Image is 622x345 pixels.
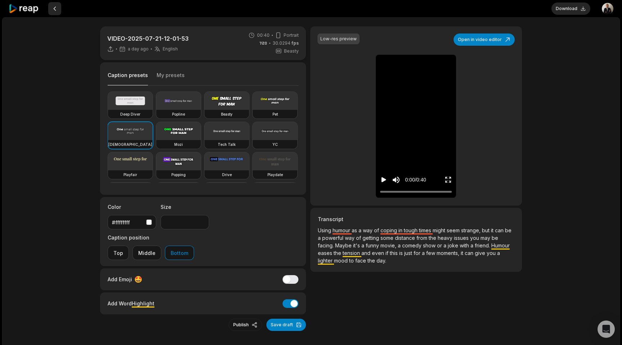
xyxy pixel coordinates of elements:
span: and [361,250,372,256]
span: movie, [380,242,398,248]
span: of [374,227,380,233]
span: tension [343,250,361,256]
span: coping [380,227,398,233]
span: the [429,235,438,241]
span: a [318,235,322,241]
span: few [426,250,437,256]
span: a [470,242,475,248]
span: give [475,250,487,256]
button: Middle [132,246,161,260]
span: lighter [318,257,334,264]
span: issues [454,235,470,241]
span: heavy [438,235,454,241]
h3: Popping [171,172,186,178]
button: Play video [380,173,387,187]
span: is [399,250,404,256]
button: Bottom [165,246,194,260]
h3: Popline [172,111,185,117]
span: a [361,242,366,248]
button: Enter Fullscreen [445,173,452,187]
span: strange, [461,227,482,233]
span: 00:40 [257,32,270,39]
span: if [386,250,390,256]
span: of [356,235,362,241]
label: Color [108,203,156,211]
span: Humour [491,242,510,248]
span: day. [377,257,386,264]
span: tough [404,227,419,233]
button: Caption presets [108,72,148,86]
span: times [419,227,433,233]
span: it [461,250,465,256]
span: funny [366,242,380,248]
h3: Mozi [174,142,183,147]
span: joke [448,242,460,248]
span: the [368,257,377,264]
span: for [414,250,422,256]
span: distance [395,235,416,241]
span: in [398,227,404,233]
span: comedy [402,242,423,248]
span: be [492,235,498,241]
span: from [416,235,429,241]
span: English [163,46,178,52]
span: a day ago [128,46,149,52]
span: may [481,235,492,241]
span: as [352,227,359,233]
span: Maybe [335,242,353,248]
button: Top [108,246,129,260]
span: friend. [475,242,491,248]
button: Mute sound [392,175,401,184]
span: but [482,227,491,233]
label: Caption position [108,234,194,241]
span: a [422,250,426,256]
h3: Pet [272,111,278,117]
span: facing. [318,242,335,248]
span: a [359,227,363,233]
span: a [443,242,448,248]
h3: YC [272,142,278,147]
span: eases [318,250,334,256]
span: a [398,242,402,248]
span: with [460,242,470,248]
div: 0:00 / 0:40 [405,176,426,184]
span: 30.0294 [272,40,299,46]
label: Size [161,203,209,211]
span: moments, [437,250,461,256]
span: fps [292,40,299,46]
span: humour [333,227,352,233]
span: just [404,250,414,256]
button: Open in video editor [454,33,515,46]
span: a [497,250,500,256]
button: My presets [157,72,185,85]
span: or [437,242,443,248]
span: can [465,250,475,256]
div: #ffffffff [112,219,143,226]
span: be [505,227,511,233]
span: can [495,227,505,233]
span: Using [318,227,333,233]
span: Add Emoji [108,275,132,283]
div: Add Word [108,299,154,308]
span: way [363,227,374,233]
span: this [390,250,399,256]
span: seem [447,227,461,233]
button: Save draft [266,319,306,331]
span: way [345,235,356,241]
h3: Playfair [123,172,137,178]
span: it [491,227,495,233]
div: Open Intercom Messenger [598,321,615,338]
span: face [355,257,368,264]
span: you [470,235,481,241]
span: getting [362,235,380,241]
span: Beasty [284,48,299,54]
h3: Transcript [318,215,514,223]
span: mood [334,257,349,264]
span: some [380,235,395,241]
span: Highlight [132,300,154,306]
h3: Beasty [221,111,233,117]
span: even [372,250,386,256]
h3: [DEMOGRAPHIC_DATA] [108,142,152,147]
span: might [433,227,447,233]
span: 🤩 [134,274,142,284]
